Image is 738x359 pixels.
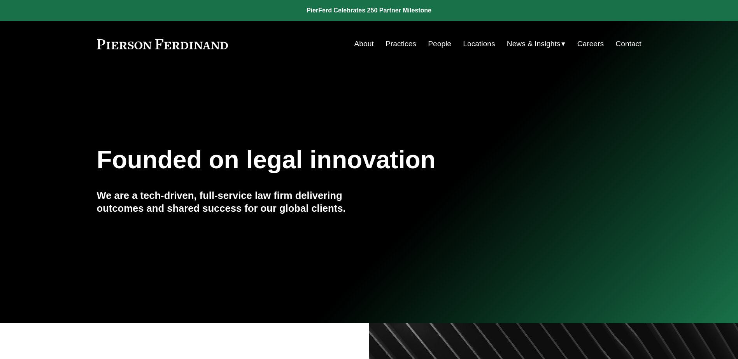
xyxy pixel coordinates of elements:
a: Locations [463,37,495,51]
h4: We are a tech-driven, full-service law firm delivering outcomes and shared success for our global... [97,189,369,214]
a: People [428,37,451,51]
span: News & Insights [507,37,561,51]
a: Careers [577,37,604,51]
a: Practices [386,37,416,51]
a: folder dropdown [507,37,566,51]
a: About [354,37,374,51]
a: Contact [615,37,641,51]
h1: Founded on legal innovation [97,146,551,174]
